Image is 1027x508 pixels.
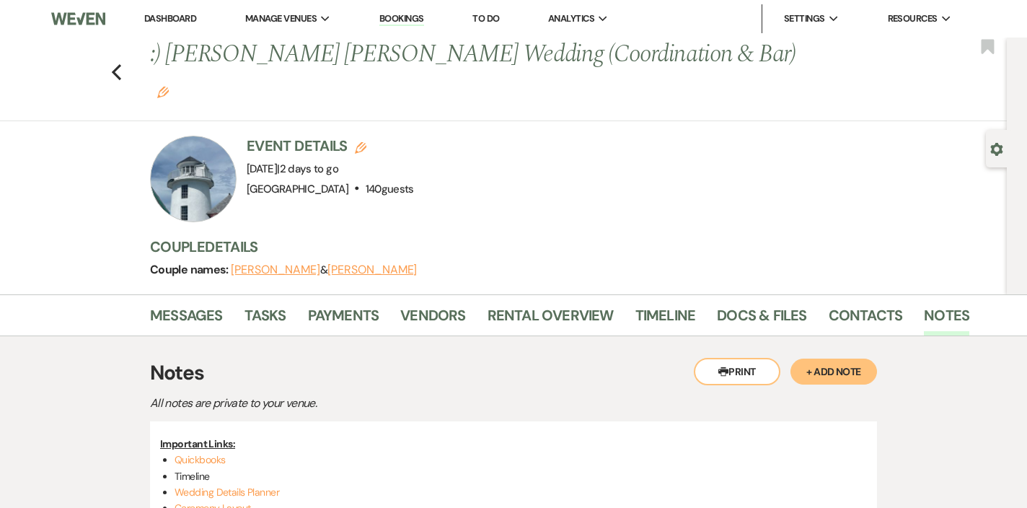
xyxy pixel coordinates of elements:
a: Messages [150,304,223,336]
button: Open lead details [990,141,1003,155]
h3: Couple Details [150,237,958,257]
a: Dashboard [144,12,196,25]
span: | [277,162,338,176]
button: [PERSON_NAME] [231,264,320,276]
span: 140 guests [366,182,414,196]
a: Timeline [635,304,696,336]
a: Docs & Files [717,304,806,336]
span: Analytics [548,12,594,26]
a: Wedding Details Planner [175,486,279,499]
a: Bookings [379,12,424,26]
img: Weven Logo [51,4,105,34]
li: Timeline [175,468,867,484]
span: [DATE] [247,162,338,176]
button: Print [694,358,780,385]
span: Manage Venues [245,12,317,26]
h1: :) [PERSON_NAME] [PERSON_NAME] Wedding (Coordination & Bar) [150,38,796,106]
a: To Do [472,12,499,25]
a: Quickbooks [175,453,225,466]
a: Rental Overview [488,304,614,336]
p: All notes are private to your venue. [150,394,655,413]
u: Important Links: [160,437,235,450]
span: Couple names: [150,262,231,277]
span: & [231,263,417,277]
span: Resources [888,12,938,26]
span: Settings [784,12,825,26]
button: + Add Note [790,359,877,385]
button: [PERSON_NAME] [327,264,417,276]
span: [GEOGRAPHIC_DATA] [247,182,348,196]
a: Payments [308,304,379,336]
h3: Event Details [247,136,414,156]
h3: Notes [150,358,877,388]
a: Notes [924,304,969,336]
span: 2 days to go [280,162,338,176]
a: Vendors [400,304,465,336]
a: Contacts [829,304,903,336]
button: Edit [157,85,169,98]
a: Tasks [244,304,286,336]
